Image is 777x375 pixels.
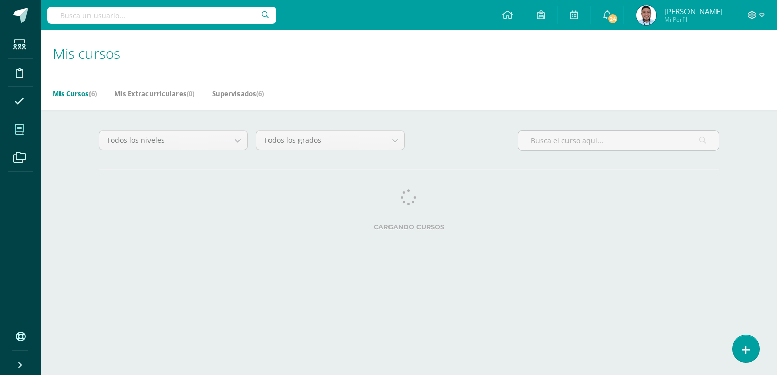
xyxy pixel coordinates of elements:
img: fb9320b3a1c1aec69a1a791d2da3566a.png [636,5,656,25]
input: Busca un usuario... [47,7,276,24]
a: Todos los niveles [99,131,247,150]
span: Todos los grados [264,131,377,150]
a: Mis Extracurriculares(0) [114,85,194,102]
a: Supervisados(6) [212,85,264,102]
span: Todos los niveles [107,131,220,150]
span: [PERSON_NAME] [664,6,723,16]
a: Mis Cursos(6) [53,85,97,102]
span: Mis cursos [53,44,121,63]
span: Mi Perfil [664,15,723,24]
span: (0) [187,89,194,98]
input: Busca el curso aquí... [518,131,719,150]
a: Todos los grados [256,131,404,150]
span: (6) [89,89,97,98]
span: 24 [607,13,618,24]
span: (6) [256,89,264,98]
label: Cargando cursos [99,223,719,231]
